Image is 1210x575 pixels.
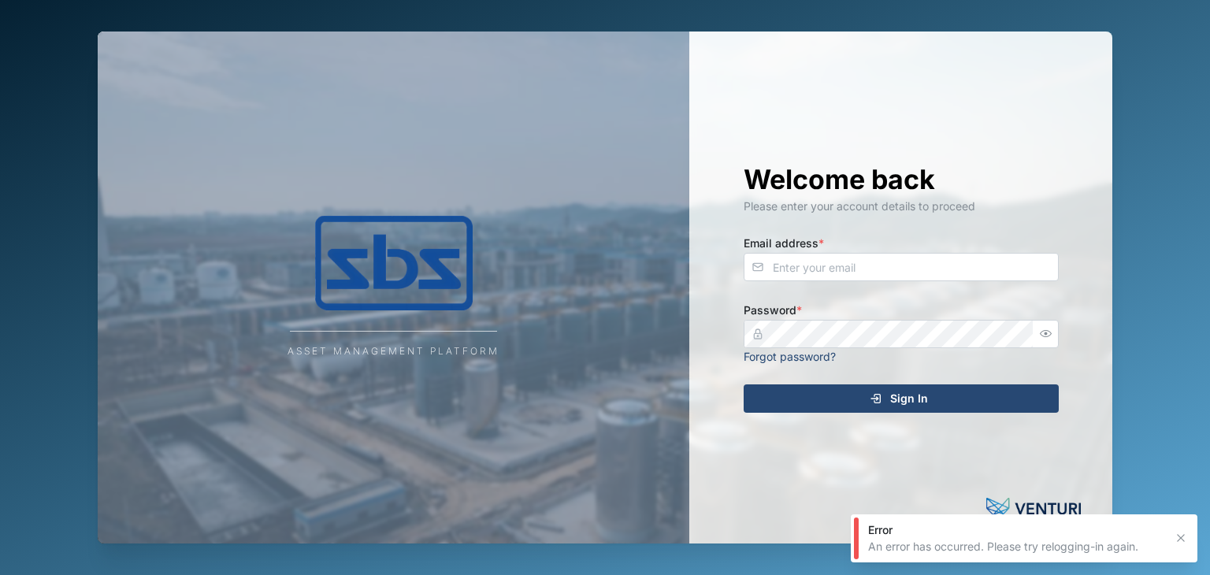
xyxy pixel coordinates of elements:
[986,493,1081,525] img: Powered by: Venturi
[236,216,551,310] img: Company Logo
[744,384,1059,413] button: Sign In
[744,235,824,252] label: Email address
[744,198,1059,215] div: Please enter your account details to proceed
[868,522,1164,538] div: Error
[890,385,928,412] span: Sign In
[744,302,802,319] label: Password
[744,350,836,363] a: Forgot password?
[288,344,499,359] div: Asset Management Platform
[868,539,1164,555] div: An error has occurred. Please try relogging-in again.
[744,162,1059,197] h1: Welcome back
[744,253,1059,281] input: Enter your email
